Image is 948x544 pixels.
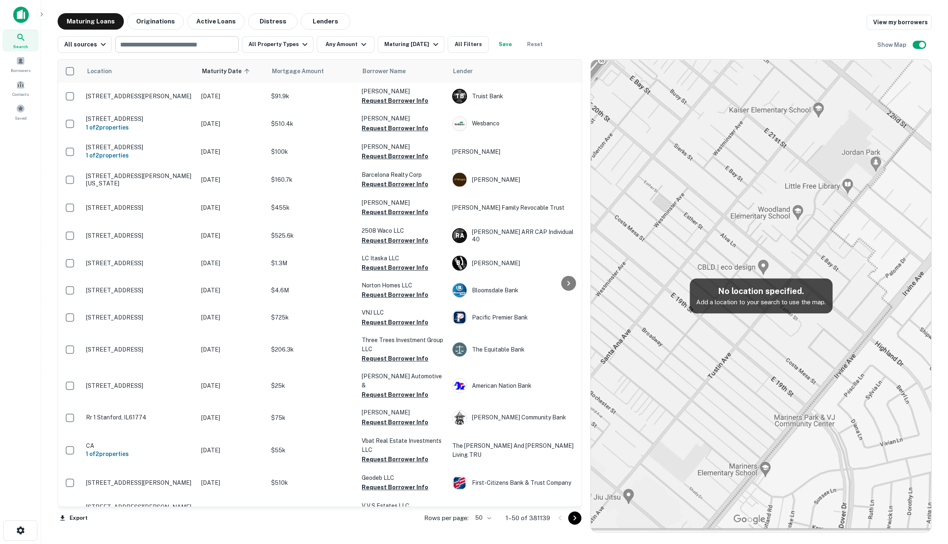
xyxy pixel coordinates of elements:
[506,513,550,523] p: 1–50 of 381139
[453,173,467,187] img: picture
[452,256,576,271] div: [PERSON_NAME]
[452,475,576,490] div: First-citizens Bank & Trust Company
[453,117,467,131] img: picture
[362,436,444,454] p: Vbat Real Estate Investments LLC
[86,151,193,160] h6: 1 of 2 properties
[271,413,353,422] p: $75k
[384,39,440,49] div: Maturing [DATE]
[86,503,193,518] p: [STREET_ADDRESS][PERSON_NAME][PERSON_NAME]
[13,43,28,50] span: Search
[271,175,353,184] p: $160.7k
[271,478,353,487] p: $510k
[248,13,297,30] button: Distress
[453,343,467,356] img: picture
[86,287,193,294] p: [STREET_ADDRESS]
[271,286,353,295] p: $4.6M
[197,60,267,83] th: Maturity Date
[15,115,27,121] span: Saved
[362,501,444,510] p: V V S Estates LLC
[2,53,39,75] a: Borrowers
[362,290,428,300] button: Request Borrower Info
[522,36,548,53] button: Reset
[452,228,576,243] div: [PERSON_NAME] ARR CAP Individual 40
[452,283,576,298] div: Bloomsdale Bank
[362,236,428,245] button: Request Borrower Info
[362,317,428,327] button: Request Borrower Info
[452,172,576,187] div: [PERSON_NAME]
[201,286,263,295] p: [DATE]
[362,114,444,123] p: [PERSON_NAME]
[242,36,314,53] button: All Property Types
[201,313,263,322] p: [DATE]
[271,119,353,128] p: $510.4k
[907,478,948,518] div: Chat Widget
[452,378,576,393] div: American Nation Bank
[271,259,353,268] p: $1.3M
[378,36,444,53] button: Maturing [DATE]
[271,231,353,240] p: $525.6k
[271,147,353,156] p: $100k
[358,60,448,83] th: Borrower Name
[86,479,193,486] p: [STREET_ADDRESS][PERSON_NAME]
[86,123,193,132] h6: 1 of 2 properties
[86,382,193,389] p: [STREET_ADDRESS]
[201,119,263,128] p: [DATE]
[362,151,428,161] button: Request Borrower Info
[267,60,358,83] th: Mortgage Amount
[362,198,444,207] p: [PERSON_NAME]
[362,308,444,317] p: VNJ LLC
[452,89,576,104] div: Truist Bank
[201,231,263,240] p: [DATE]
[11,67,30,74] span: Borrowers
[201,345,263,354] p: [DATE]
[271,203,353,212] p: $455k
[86,144,193,151] p: [STREET_ADDRESS]
[453,476,467,490] img: picture
[568,512,581,525] button: Go to next page
[201,381,263,390] p: [DATE]
[13,7,29,23] img: capitalize-icon.png
[2,77,39,99] a: Contacts
[452,116,576,131] div: Wesbanco
[201,506,263,515] p: [DATE]
[452,441,576,459] p: The [PERSON_NAME] And [PERSON_NAME] Living TRU
[472,512,493,524] div: 50
[362,96,428,106] button: Request Borrower Info
[2,101,39,123] div: Saved
[87,66,112,76] span: Location
[86,314,193,321] p: [STREET_ADDRESS]
[362,454,428,464] button: Request Borrower Info
[86,204,193,211] p: [STREET_ADDRESS]
[877,40,908,49] h6: Show Map
[317,36,374,53] button: Any Amount
[86,346,193,353] p: [STREET_ADDRESS]
[453,411,467,425] img: picture
[362,226,444,235] p: 2508 Waco LLC
[455,231,464,240] p: R A
[271,345,353,354] p: $206.3k
[272,66,335,76] span: Mortgage Amount
[86,259,193,267] p: [STREET_ADDRESS]
[362,354,428,363] button: Request Borrower Info
[201,413,263,422] p: [DATE]
[2,29,39,51] a: Search
[452,342,576,357] div: The Equitable Bank
[86,442,193,449] p: CA
[58,13,124,30] button: Maturing Loans
[202,66,252,76] span: Maturity Date
[201,147,263,156] p: [DATE]
[452,410,576,425] div: [PERSON_NAME] Community Bank
[362,417,428,427] button: Request Borrower Info
[455,92,464,101] p: T B
[362,473,444,482] p: Geodeb LLC
[86,232,193,239] p: [STREET_ADDRESS]
[12,91,29,97] span: Contacts
[453,66,473,76] span: Lender
[362,263,428,273] button: Request Borrower Info
[362,482,428,492] button: Request Borrower Info
[362,372,444,390] p: [PERSON_NAME] Automotive &
[452,506,576,515] p: The Soni REV Inter Vivos Trust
